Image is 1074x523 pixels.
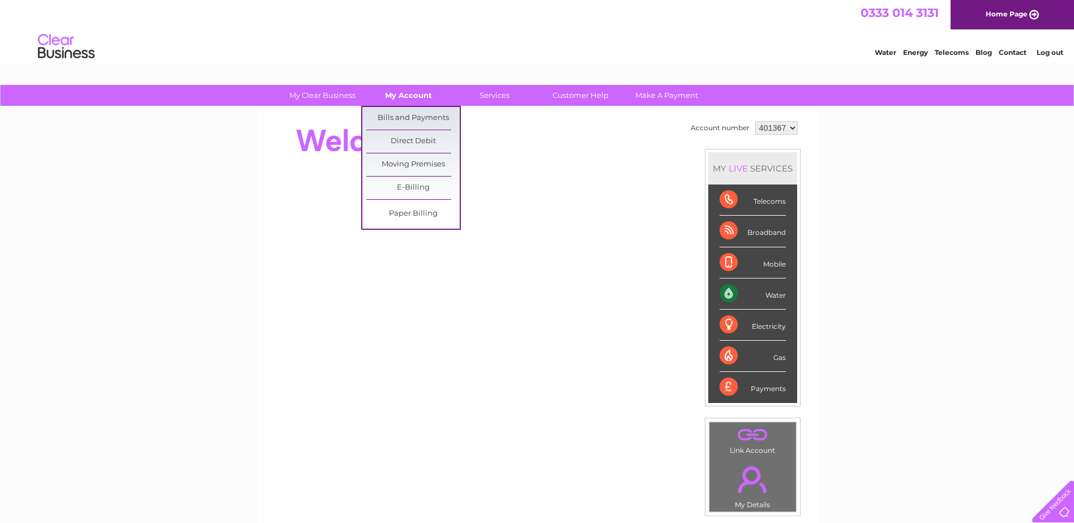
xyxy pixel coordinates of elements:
[366,107,460,130] a: Bills and Payments
[720,372,786,402] div: Payments
[975,48,992,57] a: Blog
[1037,48,1063,57] a: Log out
[709,422,797,457] td: Link Account
[366,153,460,176] a: Moving Premises
[37,29,95,64] img: logo.png
[362,85,455,106] a: My Account
[534,85,627,106] a: Customer Help
[726,163,750,174] div: LIVE
[999,48,1026,57] a: Contact
[861,6,939,20] a: 0333 014 3131
[688,118,752,138] td: Account number
[720,247,786,278] div: Mobile
[712,460,793,499] a: .
[620,85,713,106] a: Make A Payment
[270,6,805,55] div: Clear Business is a trading name of Verastar Limited (registered in [GEOGRAPHIC_DATA] No. 3667643...
[720,341,786,372] div: Gas
[709,457,797,512] td: My Details
[712,425,793,445] a: .
[276,85,369,106] a: My Clear Business
[935,48,969,57] a: Telecoms
[366,203,460,225] a: Paper Billing
[448,85,541,106] a: Services
[366,177,460,199] a: E-Billing
[875,48,896,57] a: Water
[708,152,797,185] div: MY SERVICES
[366,130,460,153] a: Direct Debit
[720,185,786,216] div: Telecoms
[720,216,786,247] div: Broadband
[903,48,928,57] a: Energy
[720,310,786,341] div: Electricity
[720,278,786,310] div: Water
